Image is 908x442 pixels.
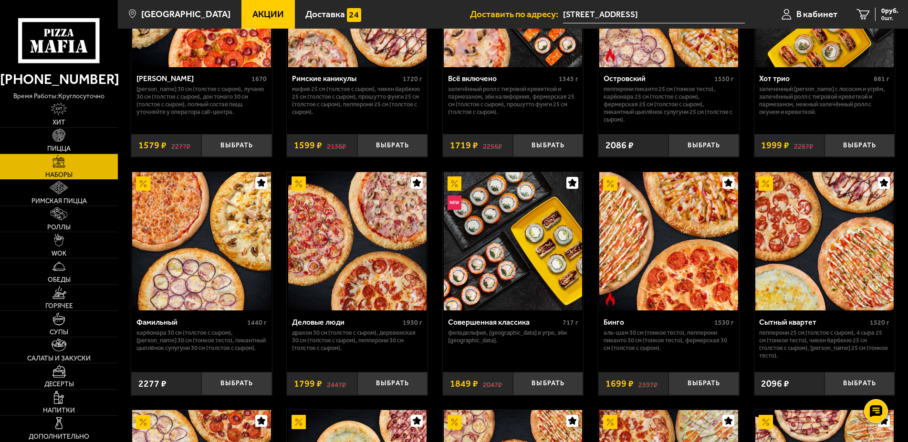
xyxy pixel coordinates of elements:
img: Совершенная классика [444,172,582,310]
a: АкционныйДеловые люди [287,172,428,310]
img: Деловые люди [288,172,427,310]
img: Акционный [292,415,306,429]
span: 1720 г [403,75,422,83]
img: Острое блюдо [603,292,617,306]
span: 0 шт. [881,15,898,21]
p: Дракон 30 см (толстое с сыром), Деревенская 30 см (толстое с сыром), Пепперони 30 см (толстое с с... [292,329,422,352]
button: Выбрать [357,134,428,157]
p: Аль-Шам 30 см (тонкое тесто), Пепперони Пиканто 30 см (тонкое тесто), Фермерская 30 см (толстое с... [604,329,734,352]
p: Мафия 25 см (толстое с сыром), Чикен Барбекю 25 см (толстое с сыром), Прошутто Фунги 25 см (толст... [292,85,422,115]
span: 0 руб. [881,8,898,14]
span: [GEOGRAPHIC_DATA] [141,10,230,19]
span: 881 г [874,75,889,83]
img: Новинка [448,195,462,210]
span: Горячее [45,303,73,309]
span: Доставка [305,10,345,19]
img: Сытный квартет [755,172,894,310]
span: Наборы [45,172,73,178]
div: Островский [604,74,712,83]
img: Акционный [448,415,462,429]
p: Пепперони Пиканто 25 см (тонкое тесто), Карбонара 25 см (толстое с сыром), Фермерская 25 см (толс... [604,85,734,123]
a: АкционныйСытный квартет [754,172,895,310]
span: 1530 г [714,319,734,327]
input: Ваш адрес доставки [563,6,745,23]
span: 1849 ₽ [450,379,478,389]
span: 2086 ₽ [605,141,634,150]
img: Акционный [603,176,617,191]
span: Хит [52,119,65,126]
span: 1999 ₽ [761,141,789,150]
span: Обеды [48,277,71,283]
div: Деловые люди [292,318,400,327]
span: 1599 ₽ [294,141,322,150]
s: 2256 ₽ [483,141,502,150]
img: Акционный [759,415,773,429]
span: Акции [252,10,284,19]
button: Выбрать [825,134,895,157]
img: Фамильный [132,172,271,310]
div: Хот трио [759,74,871,83]
p: Запеченный [PERSON_NAME] с лососем и угрём, Запечённый ролл с тигровой креветкой и пармезаном, Не... [759,85,889,115]
span: 2277 ₽ [138,379,167,389]
img: Бинго [599,172,738,310]
div: Всё включено [448,74,556,83]
button: Выбрать [668,134,739,157]
span: 1440 г [247,319,267,327]
img: Острое блюдо [603,48,617,62]
span: WOK [52,250,66,257]
span: 1670 [251,75,267,83]
p: Карбонара 30 см (толстое с сыром), [PERSON_NAME] 30 см (тонкое тесто), Пикантный цыплёнок сулугун... [136,329,267,352]
div: Сытный квартет [759,318,867,327]
span: Доставить по адресу: [470,10,563,19]
span: 717 г [563,319,578,327]
span: 1930 г [403,319,422,327]
button: Выбрать [201,134,271,157]
s: 2397 ₽ [638,379,658,389]
span: Римская пицца [31,198,87,205]
s: 2136 ₽ [327,141,346,150]
span: 1719 ₽ [450,141,478,150]
span: 1550 г [714,75,734,83]
button: Выбрать [201,372,271,395]
span: 1699 ₽ [605,379,634,389]
div: Фамильный [136,318,245,327]
img: Акционный [136,176,150,191]
a: АкционныйФамильный [131,172,272,310]
span: В кабинет [796,10,837,19]
img: Акционный [292,176,306,191]
span: 1799 ₽ [294,379,322,389]
s: 2267 ₽ [794,141,813,150]
div: Совершенная классика [448,318,560,327]
div: [PERSON_NAME] [136,74,249,83]
span: 2096 ₽ [761,379,789,389]
img: Акционный [603,415,617,429]
span: Пицца [47,145,71,152]
div: Римские каникулы [292,74,400,83]
a: АкционныйНовинкаСовершенная классика [443,172,584,310]
img: 15daf4d41897b9f0e9f617042186c801.svg [347,8,361,22]
img: Акционный [759,176,773,191]
span: 1345 г [559,75,578,83]
span: Дополнительно [29,433,89,440]
span: 1520 г [870,319,889,327]
p: Пепперони 25 см (толстое с сыром), 4 сыра 25 см (тонкое тесто), Чикен Барбекю 25 см (толстое с сы... [759,329,889,359]
span: Салаты и закуски [27,355,91,362]
button: Выбрать [513,134,583,157]
button: Выбрать [825,372,895,395]
s: 2047 ₽ [483,379,502,389]
p: Запечённый ролл с тигровой креветкой и пармезаном, Эби Калифорния, Фермерская 25 см (толстое с сы... [448,85,578,115]
div: Бинго [604,318,712,327]
span: 1579 ₽ [138,141,167,150]
p: Филадельфия, [GEOGRAPHIC_DATA] в угре, Эби [GEOGRAPHIC_DATA]. [448,329,578,344]
a: АкционныйОстрое блюдоБинго [598,172,739,310]
p: [PERSON_NAME] 30 см (толстое с сыром), Лучано 30 см (толстое с сыром), Дон Томаго 30 см (толстое ... [136,85,267,115]
s: 2447 ₽ [327,379,346,389]
span: Десерты [44,381,74,388]
span: Напитки [43,407,75,414]
img: Акционный [448,176,462,191]
img: Акционный [136,415,150,429]
button: Выбрать [513,372,583,395]
span: Супы [50,329,68,336]
span: Роллы [47,224,71,231]
button: Выбрать [668,372,739,395]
